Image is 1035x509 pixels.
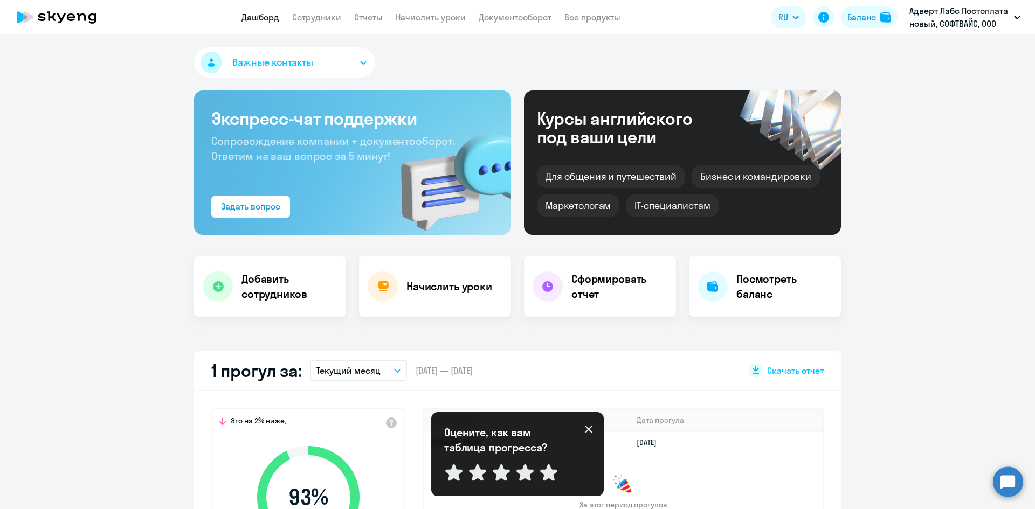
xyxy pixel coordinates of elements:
img: congrats [612,474,634,496]
button: Задать вопрос [211,196,290,218]
th: Дата прогула [628,409,823,431]
button: RU [771,6,806,28]
button: Адверт Лабс Постоплата новый, СОФТВАЙС, ООО [904,4,1026,30]
a: Документооборот [479,12,551,23]
a: Отчеты [354,12,383,23]
button: Балансbalance [841,6,898,28]
span: Сопровождение компании + документооборот. Ответим на ваш вопрос за 5 минут! [211,134,455,163]
span: Важные контакты [232,55,313,69]
span: Это на 2% ниже, [231,416,286,429]
button: Важные контакты [194,47,375,78]
th: Имя ученика [424,409,628,431]
button: Текущий месяц [310,360,407,381]
p: Текущий месяц [316,364,381,377]
span: Скачать отчет [767,365,824,376]
div: Баланс [847,11,876,24]
p: Адверт Лабс Постоплата новый, СОФТВАЙС, ООО [909,4,1010,30]
div: IT-специалистам [626,194,719,217]
div: Задать вопрос [221,200,280,213]
div: Для общения и путешествий [537,165,685,188]
img: bg-img [385,114,511,235]
img: balance [880,12,891,23]
a: Дашборд [241,12,279,23]
h3: Экспресс-чат поддержки [211,108,494,129]
div: Курсы английского под ваши цели [537,109,721,146]
span: [DATE] — [DATE] [416,365,473,376]
a: Сотрудники [292,12,341,23]
h4: Посмотреть баланс [736,271,832,302]
p: Оцените, как вам таблица прогресса? [444,425,563,455]
h4: Сформировать отчет [571,271,667,302]
a: [DATE] [637,437,665,447]
a: Начислить уроки [396,12,466,23]
div: Бизнес и командировки [692,165,820,188]
h2: 1 прогул за: [211,360,301,381]
a: Все продукты [564,12,620,23]
div: Маркетологам [537,194,619,217]
span: RU [778,11,788,24]
h4: Начислить уроки [406,279,492,294]
h4: Добавить сотрудников [241,271,337,302]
